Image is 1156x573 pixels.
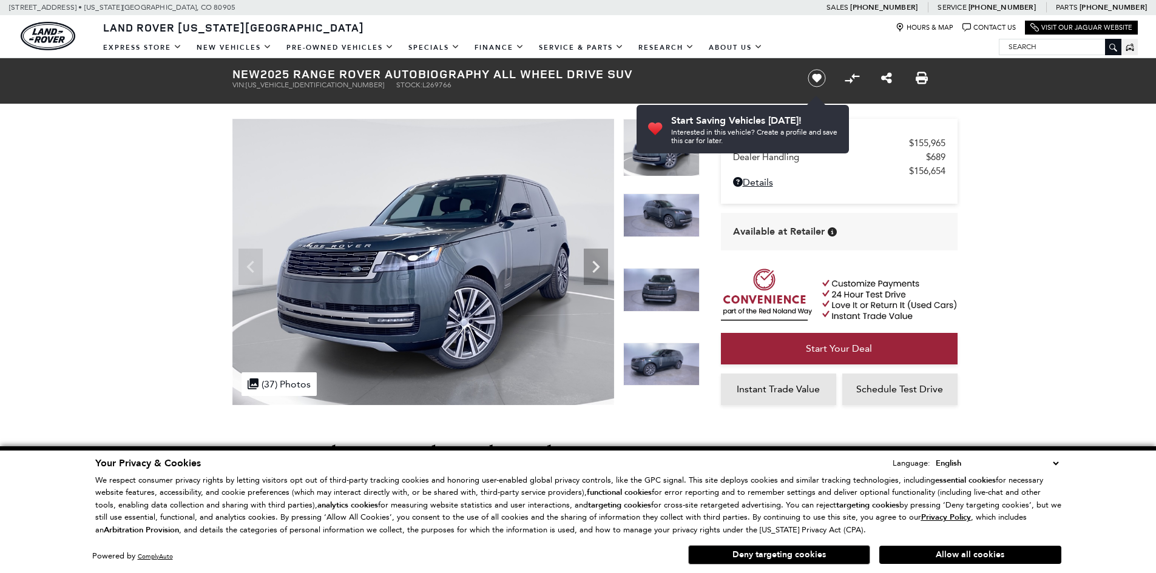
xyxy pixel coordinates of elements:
img: New 2025 Belgravia Green LAND ROVER Autobiography image 1 [232,119,614,405]
img: New 2025 Belgravia Green LAND ROVER Autobiography image 3 [623,268,700,312]
span: Start Your Deal [806,343,872,354]
a: Share this New 2025 Range Rover Autobiography All Wheel Drive SUV [881,71,892,85]
span: Parts [1056,3,1078,12]
a: Service & Parts [532,37,631,58]
a: ComplyAuto [138,552,173,560]
span: L269766 [422,81,451,89]
a: Print this New 2025 Range Rover Autobiography All Wheel Drive SUV [916,71,928,85]
a: MSRP $155,965 [733,138,945,149]
button: Allow all cookies [879,546,1061,564]
span: Available at Retailer [733,225,825,238]
strong: functional cookies [587,487,652,498]
a: Details [733,176,945,188]
span: Stock: [396,81,422,89]
a: Research [631,37,701,58]
a: Privacy Policy [921,512,971,521]
span: Land Rover [US_STATE][GEOGRAPHIC_DATA] [103,20,364,35]
a: Hours & Map [896,23,953,32]
img: New 2025 Belgravia Green LAND ROVER Autobiography image 2 [623,193,700,237]
div: Language: [893,459,930,467]
a: Land Rover [US_STATE][GEOGRAPHIC_DATA] [96,20,371,35]
h1: 2025 Range Rover Autobiography All Wheel Drive SUV [232,67,788,81]
a: Visit Our Jaguar Website [1030,23,1132,32]
a: Specials [401,37,467,58]
span: MSRP [733,138,909,149]
select: Language Select [933,457,1061,470]
div: Vehicle is in stock and ready for immediate delivery. Due to demand, availability is subject to c... [828,227,837,236]
span: Your Privacy & Cookies [95,457,201,470]
span: $155,965 [909,138,945,149]
a: Start Your Deal [721,333,958,364]
a: Instant Trade Value [721,374,836,405]
div: (37) Photos [242,372,317,396]
span: Dealer Handling [733,152,926,163]
img: New 2025 Belgravia Green LAND ROVER Autobiography image 4 [623,343,700,386]
button: Compare vehicle [843,69,861,87]
a: Contact Us [962,23,1016,32]
a: [STREET_ADDRESS] • [US_STATE][GEOGRAPHIC_DATA], CO 80905 [9,3,235,12]
strong: New [232,65,260,82]
span: $689 [926,152,945,163]
button: Deny targeting cookies [688,545,870,565]
a: EXPRESS STORE [96,37,189,58]
span: $156,654 [909,166,945,176]
strong: Arbitration Provision [104,524,179,535]
a: Finance [467,37,532,58]
a: [PHONE_NUMBER] [1080,2,1147,12]
a: Dealer Handling $689 [733,152,945,163]
a: Schedule Test Drive [842,374,958,405]
p: We respect consumer privacy rights by letting visitors opt out of third-party tracking cookies an... [95,474,1061,537]
a: Pre-Owned Vehicles [279,37,401,58]
a: About Us [701,37,770,58]
button: Save vehicle [803,69,830,88]
nav: Main Navigation [96,37,770,58]
img: Land Rover [21,22,75,50]
u: Privacy Policy [921,512,971,523]
input: Search [999,39,1121,54]
strong: essential cookies [935,475,996,486]
img: New 2025 Belgravia Green LAND ROVER Autobiography image 1 [623,119,700,176]
div: Next [584,249,608,285]
strong: targeting cookies [588,500,651,511]
span: Sales [826,3,848,12]
a: [PHONE_NUMBER] [850,2,918,12]
span: Service [938,3,966,12]
div: Powered by [92,552,173,560]
a: New Vehicles [189,37,279,58]
a: [PHONE_NUMBER] [968,2,1036,12]
a: land-rover [21,22,75,50]
span: Instant Trade Value [737,383,820,395]
span: VIN: [232,81,246,89]
strong: analytics cookies [317,500,378,511]
span: Schedule Test Drive [856,383,943,395]
span: [US_VEHICLE_IDENTIFICATION_NUMBER] [246,81,384,89]
strong: targeting cookies [836,500,899,511]
a: $156,654 [733,166,945,176]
